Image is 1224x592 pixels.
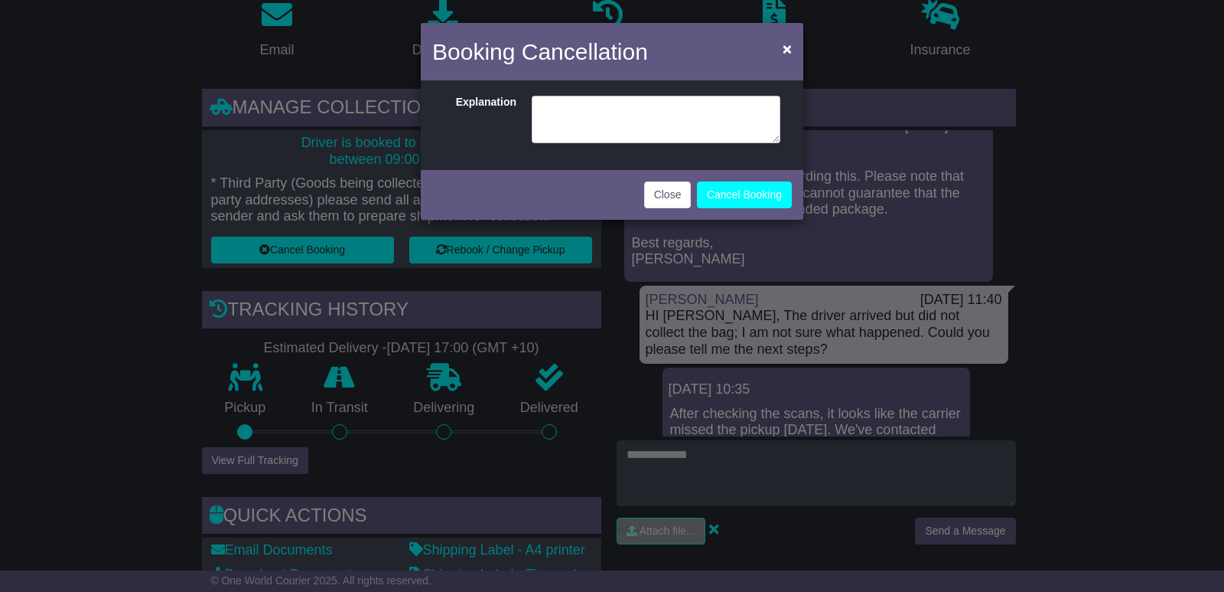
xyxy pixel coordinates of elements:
h4: Booking Cancellation [432,34,648,69]
button: Cancel Booking [697,182,792,208]
label: Explanation [436,96,524,139]
button: Close [644,182,692,208]
button: Close [775,33,799,64]
span: × [783,40,792,57]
